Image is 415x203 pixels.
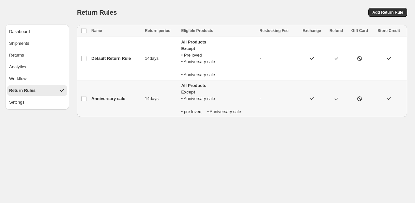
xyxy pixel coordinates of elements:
button: Return Rules [7,85,67,96]
td: - [258,80,298,117]
button: Workflow [7,74,67,84]
span: Return Rules [9,87,36,94]
span: Eligible Products [181,28,213,33]
span: 14 days [145,56,159,61]
span: Workflow [9,76,26,82]
span: Restocking Fee [260,28,289,33]
span: Anniversary sale [91,96,125,101]
strong: Except [181,46,195,51]
button: Settings [7,97,67,108]
span: Gift Card [351,28,368,33]
span: 14 days [145,96,159,101]
span: Returns [9,52,24,59]
span: Name [91,28,102,33]
strong: All Products [181,40,206,44]
span: Default Return Rule [91,56,131,61]
span: Add Return Rule [372,10,403,15]
button: Returns [7,50,67,60]
strong: All Products [181,83,206,88]
span: Exchange [302,28,321,33]
span: Dashboard [9,28,30,35]
span: • Pre loved • Anniversary sale • Anniversary sale [181,40,215,77]
button: Dashboard [7,26,67,37]
span: • Anniversary sale • pre loved, • Anniversary sale [181,83,241,114]
td: - [258,37,298,80]
span: Return Rules [77,9,117,16]
button: Add Return Rule [368,8,407,17]
strong: Except [181,90,195,94]
button: Shipments [7,38,67,49]
span: Shipments [9,40,29,47]
span: Settings [9,99,24,106]
button: Analytics [7,62,67,72]
span: Return period [145,28,171,33]
span: Analytics [9,64,26,70]
span: Store Credit [377,28,400,33]
span: Refund [330,28,343,33]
